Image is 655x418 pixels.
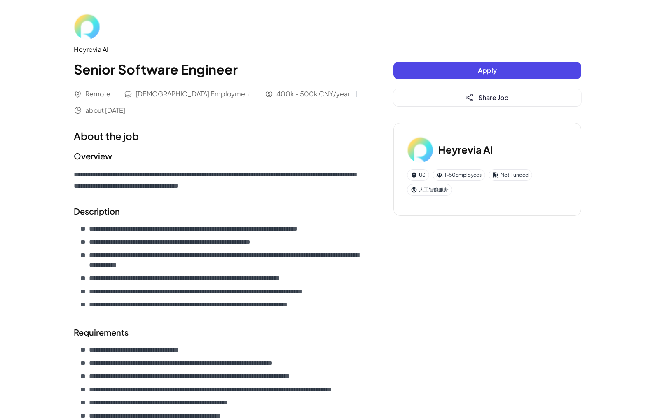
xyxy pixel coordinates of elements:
span: about [DATE] [85,105,125,115]
h2: Description [74,205,360,217]
h1: Senior Software Engineer [74,59,360,79]
h1: About the job [74,128,360,143]
img: He [74,13,100,40]
span: Remote [85,89,110,99]
h3: Heyrevia AI [438,142,493,157]
div: US [407,169,429,181]
h2: Overview [74,150,360,162]
button: Apply [393,62,581,79]
div: 1-50 employees [433,169,485,181]
div: Not Funded [489,169,532,181]
div: Heyrevia AI [74,44,360,54]
button: Share Job [393,89,581,106]
span: [DEMOGRAPHIC_DATA] Employment [136,89,251,99]
span: Share Job [478,93,509,102]
h2: Requirements [74,326,360,339]
span: 400k - 500k CNY/year [276,89,350,99]
span: Apply [478,66,497,75]
img: He [407,136,433,163]
div: 人工智能服务 [407,184,452,196]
